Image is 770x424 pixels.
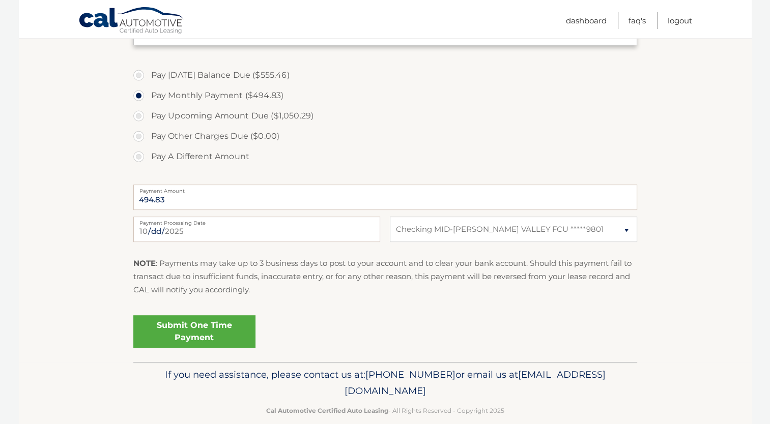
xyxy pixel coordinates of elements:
p: - All Rights Reserved - Copyright 2025 [140,405,631,416]
label: Payment Amount [133,185,637,193]
span: [EMAIL_ADDRESS][DOMAIN_NAME] [345,369,606,397]
strong: Cal Automotive Certified Auto Leasing [266,407,388,414]
a: Dashboard [566,12,607,29]
label: Pay Other Charges Due ($0.00) [133,126,637,146]
a: Logout [668,12,692,29]
input: Payment Date [133,217,380,242]
label: Pay Upcoming Amount Due ($1,050.29) [133,106,637,126]
label: Pay A Different Amount [133,146,637,167]
strong: NOTE [133,258,156,268]
p: : Payments may take up to 3 business days to post to your account and to clear your bank account.... [133,257,637,297]
a: Submit One Time Payment [133,315,255,348]
p: If you need assistance, please contact us at: or email us at [140,367,631,399]
label: Pay [DATE] Balance Due ($555.46) [133,65,637,85]
label: Payment Processing Date [133,217,380,225]
span: [PHONE_NUMBER] [365,369,455,380]
a: FAQ's [629,12,646,29]
input: Payment Amount [133,185,637,210]
label: Pay Monthly Payment ($494.83) [133,85,637,106]
a: Cal Automotive [78,7,185,36]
